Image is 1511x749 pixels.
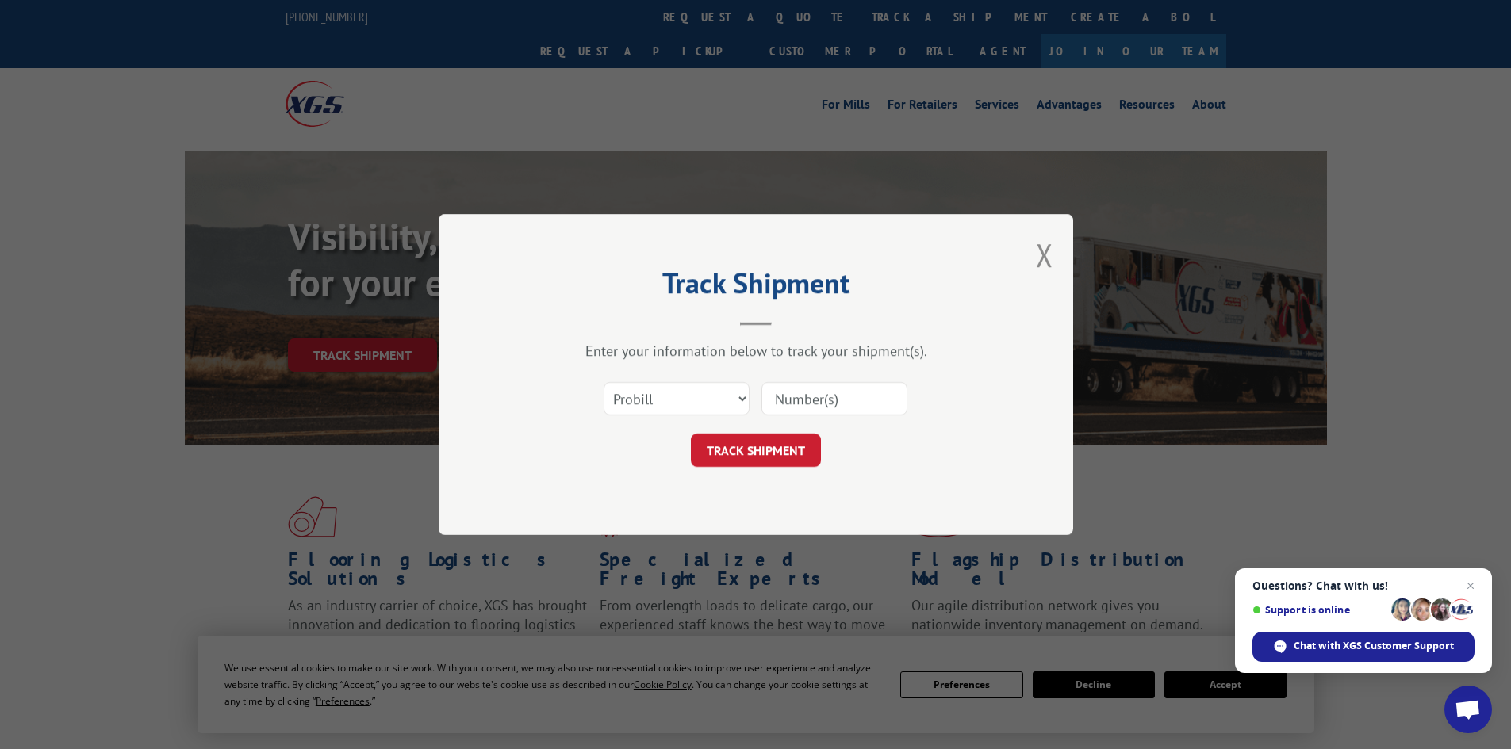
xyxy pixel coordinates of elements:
[1036,234,1053,276] button: Close modal
[761,382,907,415] input: Number(s)
[1461,576,1480,595] span: Close chat
[691,434,821,467] button: TRACK SHIPMENT
[518,272,994,302] h2: Track Shipment
[1252,632,1475,662] div: Chat with XGS Customer Support
[1444,686,1492,733] div: Open chat
[1252,579,1475,592] span: Questions? Chat with us!
[1252,604,1386,616] span: Support is online
[1294,639,1454,653] span: Chat with XGS Customer Support
[518,342,994,360] div: Enter your information below to track your shipment(s).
